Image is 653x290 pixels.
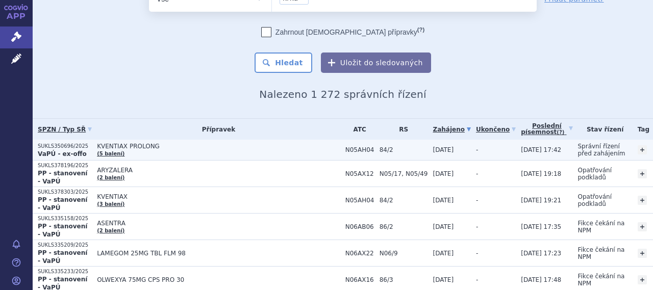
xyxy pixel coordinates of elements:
[38,223,87,238] strong: PP - stanovení - VaPÚ
[476,170,478,177] span: -
[380,197,428,204] span: 84/2
[92,119,340,140] th: Přípravek
[97,143,340,150] span: KVENTIAX PROLONG
[380,146,428,153] span: 84/2
[476,122,516,137] a: Ukončeno
[97,151,124,156] a: (5 balení)
[433,146,454,153] span: [DATE]
[521,170,561,177] span: [DATE] 19:18
[38,143,92,150] p: SUKLS350696/2025
[433,122,470,137] a: Zahájeno
[521,146,561,153] span: [DATE] 17:42
[476,146,478,153] span: -
[38,196,87,212] strong: PP - stanovení - VaPÚ
[521,223,561,230] span: [DATE] 17:35
[521,250,561,257] span: [DATE] 17:23
[476,276,478,283] span: -
[38,268,92,275] p: SUKLS335233/2025
[97,175,124,180] a: (2 balení)
[578,193,612,207] span: Opatřování podkladů
[38,242,92,249] p: SUKLS335209/2025
[433,250,454,257] span: [DATE]
[345,223,374,230] span: N06AB06
[578,273,625,287] span: Fikce čekání na NPM
[259,88,426,100] span: Nalezeno 1 272 správních řízení
[38,189,92,196] p: SUKLS378303/2025
[638,275,647,284] a: +
[374,119,428,140] th: RS
[255,52,312,73] button: Hledat
[97,193,340,200] span: KVENTIAX
[578,143,625,157] span: Správní řízení před zahájením
[573,119,633,140] th: Stav řízení
[97,201,124,207] a: (3 balení)
[557,129,564,136] abbr: (?)
[633,119,649,140] th: Tag
[433,197,454,204] span: [DATE]
[578,246,625,260] span: Fikce čekání na NPM
[321,52,431,73] button: Uložit do sledovaných
[38,249,87,265] strong: PP - stanovení - VaPÚ
[476,197,478,204] span: -
[97,167,340,174] span: ARYZALERA
[38,122,92,137] a: SPZN / Typ SŘ
[476,223,478,230] span: -
[345,146,374,153] span: N05AH04
[578,167,612,181] span: Opatřování podkladů
[433,170,454,177] span: [DATE]
[433,223,454,230] span: [DATE]
[38,162,92,169] p: SUKLS378196/2025
[521,276,561,283] span: [DATE] 17:48
[97,250,340,257] span: LAMEGOM 25MG TBL FLM 98
[97,228,124,233] a: (2 balení)
[340,119,374,140] th: ATC
[345,250,374,257] span: N06AX22
[97,220,340,227] span: ASENTRA
[261,27,424,37] label: Zahrnout [DEMOGRAPHIC_DATA] přípravky
[638,145,647,154] a: +
[38,150,87,157] strong: VaPÚ - ex-offo
[345,170,374,177] span: N05AX12
[476,250,478,257] span: -
[380,223,428,230] span: 86/2
[38,215,92,222] p: SUKLS335158/2025
[521,119,572,140] a: Poslednípísemnost(?)
[578,220,625,234] span: Fikce čekání na NPM
[417,27,424,33] abbr: (?)
[638,196,647,205] a: +
[638,169,647,178] a: +
[97,276,340,283] span: OLWEXYA 75MG CPS PRO 30
[380,276,428,283] span: 86/3
[345,197,374,204] span: N05AH04
[433,276,454,283] span: [DATE]
[345,276,374,283] span: N06AX16
[380,250,428,257] span: N06/9
[380,170,428,177] span: N05/17, N05/49
[38,170,87,185] strong: PP - stanovení - VaPÚ
[638,222,647,231] a: +
[638,249,647,258] a: +
[521,197,561,204] span: [DATE] 19:21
